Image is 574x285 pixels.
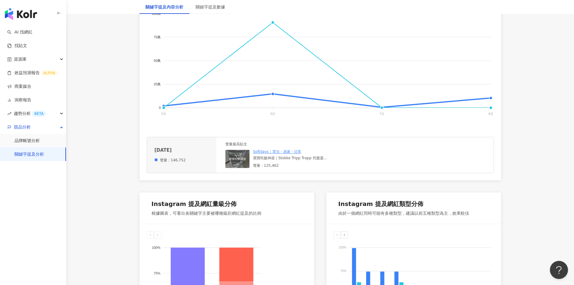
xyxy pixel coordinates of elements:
span: 資源庫 [14,52,27,66]
img: post-image [225,150,249,168]
div: 關鍵字提及數據 [196,4,225,10]
tspan: 100% [152,245,160,249]
a: searchAI 找網紅 [7,29,33,35]
a: 找貼文 [7,43,27,49]
div: 聲量：146,752 [155,158,186,163]
div: BETA [32,111,46,117]
div: Instagram 提及網紅類型分佈 [338,200,423,208]
div: 由於一個網紅同時可能有多種類型，建議以前五種類型為主，效果較佳 [338,211,469,217]
tspan: 25萬 [154,82,161,86]
a: 效益預測報告ALPHA [7,70,58,76]
div: Instagram 提及網紅量級分佈 [152,200,237,208]
a: 關鍵字提及分析 [14,151,44,157]
span: 競品分析 [14,120,31,134]
tspan: 75% [154,271,160,275]
tspan: 6月 [270,112,275,116]
div: 聲量最高貼文 [225,142,343,147]
div: 根據圖表，可看出各關鍵字主要被哪種級距網紅提及的比例 [152,211,261,217]
tspan: 8月 [488,112,493,116]
span: rise [7,112,11,116]
span: 趨勢分析 [14,107,46,120]
a: Softdays｜育兒・居家・日常 [253,150,301,154]
tspan: 100% [339,246,347,249]
div: [DATE] [155,147,172,153]
tspan: 0 [159,106,161,109]
tspan: 100萬 [152,12,161,15]
div: 寶寶吃飯神器｜Stokke Tripp Trapp 托盤蓋 你家也是這張寶寶神椅嗎？ 寶寶進入副食品時期了嗎？ 這個托盤蓋，真的讓爸媽省下超多清潔力氣 👏 👶 不怕食物染色！BPA FREE安心... [253,156,343,161]
tspan: 75萬 [154,35,161,39]
a: 洞察報告 [7,97,31,103]
iframe: Help Scout Beacon - Open [550,261,568,279]
tspan: 50萬 [154,59,161,62]
a: 品牌帳號分析 [14,138,40,144]
tspan: 7月 [379,112,384,116]
tspan: 5月 [161,112,166,116]
tspan: 75% [340,269,346,273]
a: 商案媒合 [7,84,31,90]
div: 聲量：125,462 [253,163,343,168]
img: logo [5,8,37,20]
div: 關鍵字提及內容分析 [146,4,183,10]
